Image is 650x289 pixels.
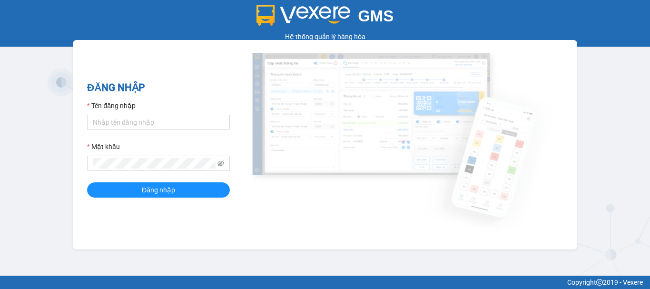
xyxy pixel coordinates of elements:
[87,80,230,96] h2: ĐĂNG NHẬP
[93,158,216,169] input: Mật khẩu
[596,279,603,286] span: copyright
[87,100,136,111] label: Tên đăng nhập
[7,277,643,288] div: Copyright 2019 - Vexere
[2,31,648,42] div: Hệ thống quản lý hàng hóa
[87,115,230,130] input: Tên đăng nhập
[256,14,394,22] a: GMS
[217,160,224,167] span: eye-invisible
[256,5,351,26] img: logo 2
[87,182,230,198] button: Đăng nhập
[142,185,175,195] span: Đăng nhập
[87,141,120,152] label: Mật khẩu
[358,7,394,25] span: GMS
